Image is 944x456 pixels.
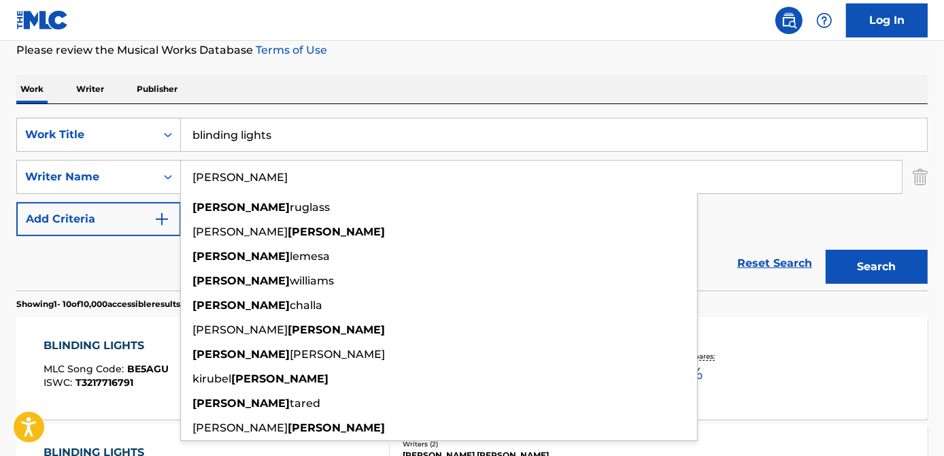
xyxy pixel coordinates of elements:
strong: [PERSON_NAME] [288,323,385,336]
strong: [PERSON_NAME] [288,421,385,434]
a: Log In [846,3,928,37]
strong: [PERSON_NAME] [231,372,328,385]
strong: [PERSON_NAME] [192,250,290,263]
a: BLINDING LIGHTSMLC Song Code:BE5AGUISWC:T3217716791Writers (2)[PERSON_NAME], [PERSON_NAME]Recordi... [16,317,928,419]
a: Terms of Use [253,44,327,56]
strong: [PERSON_NAME] [192,299,290,312]
a: Reset Search [730,248,819,278]
strong: [PERSON_NAME] [288,225,385,238]
img: MLC Logo [16,10,69,30]
img: Delete Criterion [913,160,928,194]
button: Search [826,250,928,284]
div: Work Title [25,127,148,143]
div: Writer Name [25,169,148,185]
p: Work [16,75,48,103]
span: ruglass [290,201,330,214]
img: help [816,12,832,29]
span: [PERSON_NAME] [192,421,288,434]
strong: [PERSON_NAME] [192,348,290,361]
span: MLC Song Code : [44,363,127,375]
span: T3217716791 [75,376,133,389]
a: Public Search [775,7,803,34]
span: williams [290,274,334,287]
div: BLINDING LIGHTS [44,338,169,354]
span: lemesa [290,250,330,263]
form: Search Form [16,118,928,291]
div: Help [811,7,838,34]
span: tared [290,397,320,410]
p: Showing 1 - 10 of 10,000 accessible results (Total 41,719 ) [16,298,233,310]
p: Publisher [133,75,182,103]
span: [PERSON_NAME] [192,323,288,336]
img: 9d2ae6d4665cec9f34b9.svg [154,211,170,227]
span: kirubel [192,372,231,385]
span: [PERSON_NAME] [290,348,385,361]
span: BE5AGU [127,363,169,375]
img: search [781,12,797,29]
strong: [PERSON_NAME] [192,397,290,410]
strong: [PERSON_NAME] [192,201,290,214]
div: Writers ( 2 ) [403,439,606,449]
span: [PERSON_NAME] [192,225,288,238]
span: ISWC : [44,376,75,389]
span: challa [290,299,322,312]
button: Add Criteria [16,202,181,236]
strong: [PERSON_NAME] [192,274,290,287]
p: Writer [72,75,108,103]
p: Please review the Musical Works Database [16,42,928,59]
